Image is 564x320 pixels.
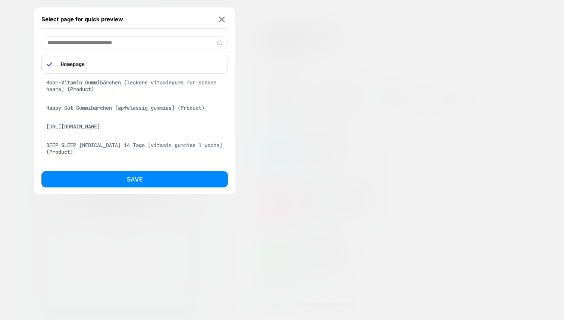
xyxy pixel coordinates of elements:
[41,101,228,115] div: Happy Gut Gummibärchen [apfelessig gummies] (Product)
[41,171,228,187] button: Save
[7,152,140,173] span: The URL that was requested has a redirect rule that does not align with your targeted experience.
[219,16,225,22] img: close
[41,75,228,96] div: Haar-Vitamin Gummibärchen [leckere vitamingums fur schone haare] (Product)
[47,62,52,67] img: blue checkmark
[217,40,222,46] img: edit
[7,180,140,193] span: Please choose a different page from the list above.
[41,138,228,159] div: DEEP SLEEP [MEDICAL_DATA] 14 Tage [vitamin gummies 1 woche] (Product)
[41,16,123,23] span: Select page for quick preview
[7,132,140,145] span: Ahoy Sailor
[7,76,140,121] img: navigation helm
[41,119,228,134] div: [URL][DOMAIN_NAME]
[57,61,223,68] p: Homepage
